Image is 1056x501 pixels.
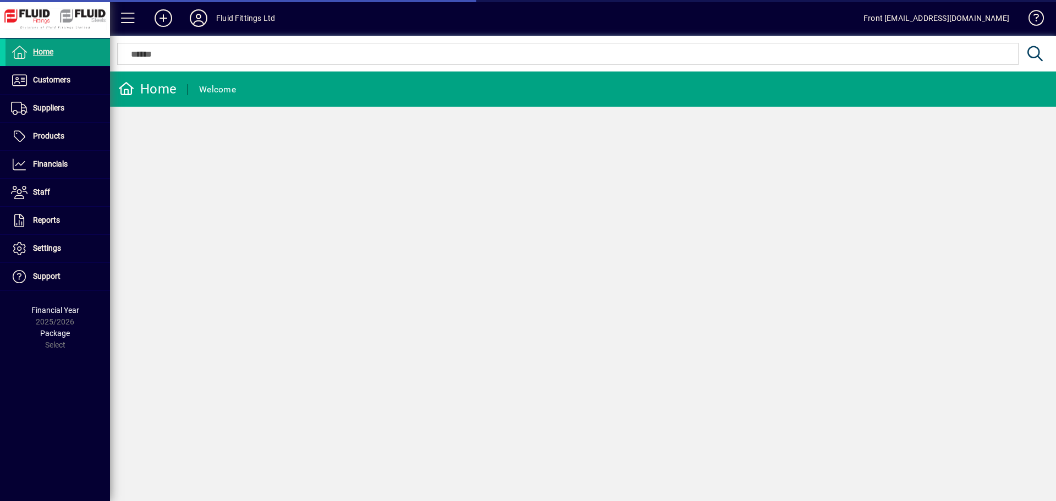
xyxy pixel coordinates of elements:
a: Customers [5,67,110,94]
button: Add [146,8,181,28]
a: Knowledge Base [1020,2,1042,38]
div: Front [EMAIL_ADDRESS][DOMAIN_NAME] [864,9,1009,27]
a: Staff [5,179,110,206]
a: Products [5,123,110,150]
div: Fluid Fittings Ltd [216,9,275,27]
span: Financials [33,159,68,168]
a: Support [5,263,110,290]
span: Products [33,131,64,140]
button: Profile [181,8,216,28]
span: Package [40,329,70,338]
span: Customers [33,75,70,84]
span: Support [33,272,61,280]
span: Suppliers [33,103,64,112]
a: Financials [5,151,110,178]
a: Reports [5,207,110,234]
a: Suppliers [5,95,110,122]
a: Settings [5,235,110,262]
span: Financial Year [31,306,79,315]
div: Welcome [199,81,236,98]
span: Reports [33,216,60,224]
span: Settings [33,244,61,252]
div: Home [118,80,177,98]
span: Staff [33,188,50,196]
span: Home [33,47,53,56]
